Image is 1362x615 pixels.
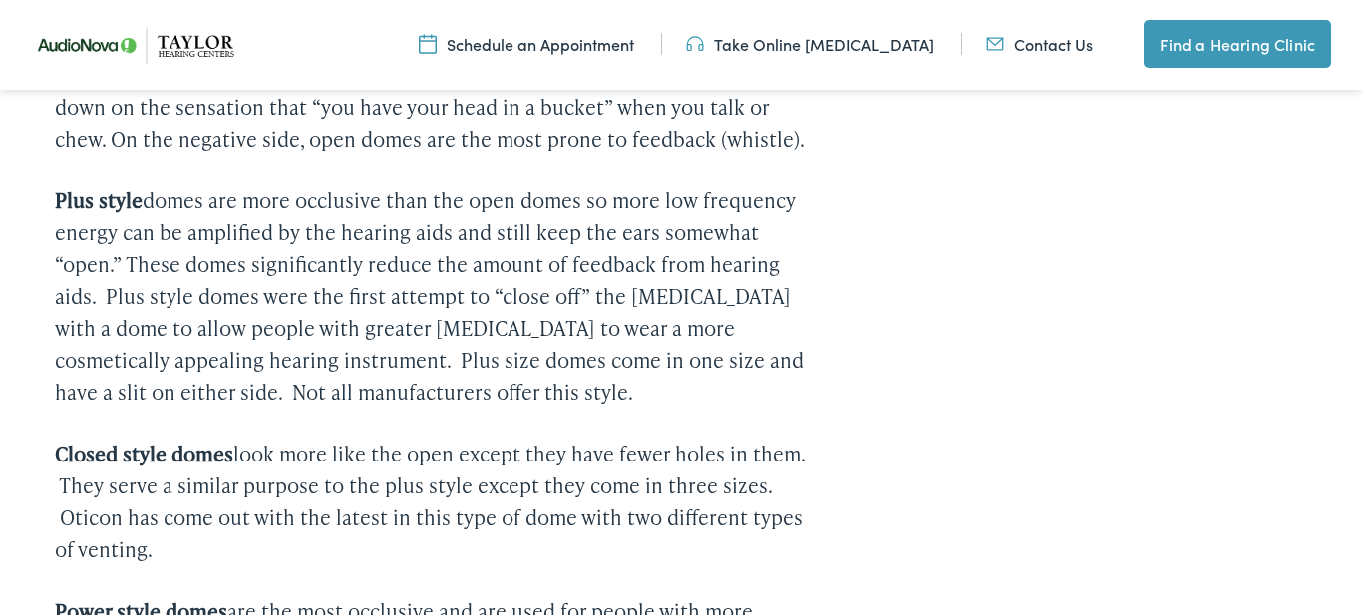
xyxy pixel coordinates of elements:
img: utility icon [686,33,704,55]
a: Find a Hearing Clinic [1144,20,1331,68]
a: Schedule an Appointment [419,33,634,55]
a: Take Online [MEDICAL_DATA] [686,33,934,55]
strong: Closed style domes [55,440,233,467]
img: utility icon [986,33,1004,55]
a: Contact Us [986,33,1093,55]
strong: Plus style [55,186,143,214]
p: look more like the open except they have fewer holes in them. They serve a similar purpose to the... [55,438,807,565]
img: utility icon [419,33,437,55]
p: domes are more occlusive than the open domes so more low frequency energy can be amplified by the... [55,184,807,408]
